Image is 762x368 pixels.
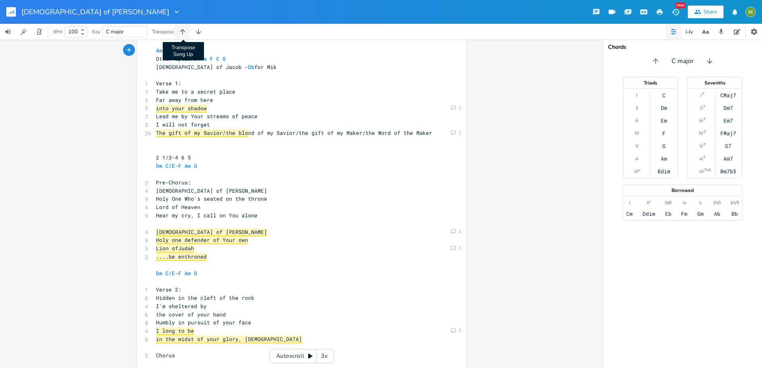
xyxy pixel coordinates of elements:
span: Verse 2: [156,286,181,293]
div: 1 [458,105,461,110]
div: Dm7 [724,105,733,111]
div: C [662,92,666,98]
span: Judah [178,245,194,253]
img: Mik Sivak [745,7,756,17]
div: 3x [317,349,331,363]
span: C [216,55,219,62]
div: ii [636,105,638,111]
div: Borrowed [623,188,742,193]
div: Transpose [152,29,174,34]
div: Bb [731,211,738,217]
div: Triads [623,80,677,85]
span: Chorus [156,352,175,359]
div: Bm7b5 [720,168,736,174]
div: iii [635,117,639,124]
div: Key [92,29,100,34]
div: bVI [714,199,721,206]
div: 1 [458,328,461,333]
span: F [210,55,213,62]
div: iv [683,199,686,206]
span: G [223,55,226,62]
sup: 7 [704,129,706,135]
div: 1 [458,245,461,250]
div: ii [700,105,702,111]
div: Ddim [643,211,655,217]
div: New [675,2,686,8]
span: Other options: [156,55,226,62]
div: CMaj7 [720,92,736,98]
span: Am [185,162,191,169]
span: into your shadow [156,105,207,113]
span: Hear my cry, I call on You alone [156,212,258,219]
span: I will not forget [156,121,210,128]
span: Hidden in the cleft of the rock [156,294,254,301]
span: the cover of your hand [156,311,226,318]
span: Db [248,63,254,71]
div: Gm [697,211,704,217]
div: FMaj7 [720,130,736,136]
button: Share [688,6,724,18]
span: C major [106,28,124,35]
sup: 7 [703,116,706,123]
span: Am [185,270,191,277]
span: I'm sheltered by [156,303,207,310]
div: Eb [665,211,672,217]
span: od of my Savior/the gift of my Maker/the Word of the Maker [156,129,432,136]
span: C major [672,57,694,66]
span: C/E [172,47,181,54]
div: vii [699,168,704,174]
div: iii [699,117,703,124]
div: Chords [608,44,757,50]
span: [DEMOGRAPHIC_DATA] of Jacob - for Mik [156,63,277,71]
span: Dm [156,270,162,277]
div: Am7 [724,155,733,162]
span: Pre-Chorus: [156,179,191,186]
div: vii° [634,168,640,174]
span: Humbly in pursuit of your face [156,319,251,326]
button: New [668,5,683,19]
div: Autoscroll [269,349,334,363]
div: Cm [626,211,633,217]
div: Ab [714,211,720,217]
div: bVII [731,199,739,206]
div: I [636,92,637,98]
div: v [699,199,702,206]
span: in the midst of your glory, [DEMOGRAPHIC_DATA] [156,335,302,343]
span: Far away from here [156,96,213,103]
span: C/E [165,270,175,277]
span: Lion of [156,245,178,253]
div: G7 [725,143,731,149]
div: Share [704,8,717,15]
span: Am [156,47,162,54]
span: [DEMOGRAPHIC_DATA] of [PERSON_NAME] [156,228,267,236]
span: G [165,47,169,54]
div: Em [661,117,667,124]
sup: 7 [703,154,706,161]
span: Verse 1: [156,80,181,87]
span: Dm [185,47,191,54]
div: Am [661,155,667,162]
div: I [700,92,702,98]
span: F [178,162,181,169]
div: 1 [458,229,461,234]
div: Fm [681,211,687,217]
span: Dm [156,162,162,169]
span: - [156,162,197,169]
div: IV [635,130,639,136]
span: - [156,270,197,277]
span: Holy one defender of Your own [156,236,248,244]
div: Dm [661,105,667,111]
span: C/E [165,162,175,169]
div: bIII [665,199,672,206]
div: V [635,143,639,149]
span: Holy One Who's seated on the throne [156,195,267,202]
sup: 7 [702,91,704,97]
span: G [194,270,197,277]
div: Bdim [658,168,670,174]
div: Sevenths [688,80,742,85]
span: The gift of my Savior/the blo [156,129,248,137]
div: F [662,130,666,136]
span: ....be enthroned [156,253,207,261]
span: G [194,162,197,169]
div: ii° [647,199,651,206]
